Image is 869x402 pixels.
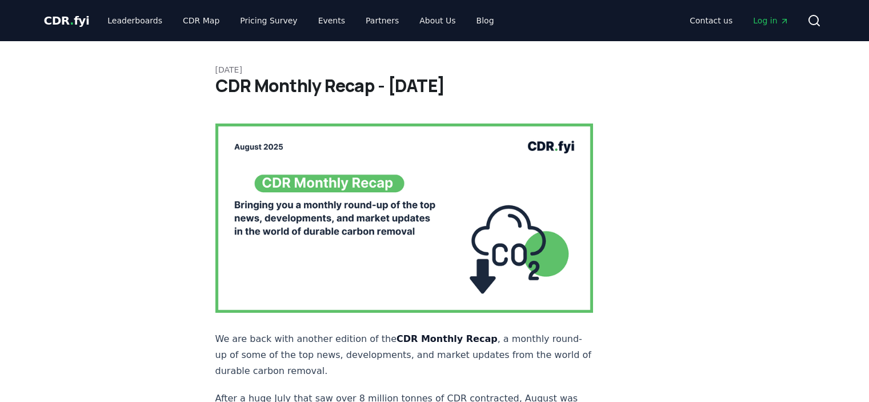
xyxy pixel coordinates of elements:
[397,333,498,344] strong: CDR Monthly Recap
[215,331,594,379] p: We are back with another edition of the , a monthly round-up of some of the top news, development...
[680,10,742,31] a: Contact us
[231,10,306,31] a: Pricing Survey
[98,10,503,31] nav: Main
[215,124,594,313] img: blog post image
[215,75,654,96] h1: CDR Monthly Recap - [DATE]
[309,10,354,31] a: Events
[44,14,90,27] span: CDR fyi
[44,13,90,29] a: CDR.fyi
[680,10,798,31] nav: Main
[70,14,74,27] span: .
[467,10,503,31] a: Blog
[174,10,229,31] a: CDR Map
[410,10,464,31] a: About Us
[753,15,788,26] span: Log in
[98,10,171,31] a: Leaderboards
[215,64,654,75] p: [DATE]
[357,10,408,31] a: Partners
[744,10,798,31] a: Log in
